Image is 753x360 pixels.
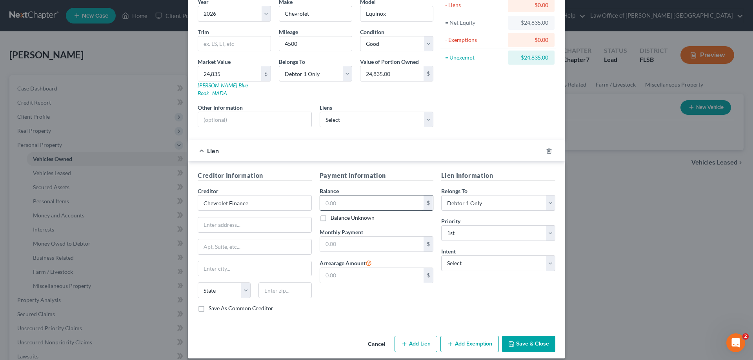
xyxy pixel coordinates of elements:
label: Intent [441,247,456,255]
div: $ [261,66,271,81]
input: ex. Altima [360,6,433,21]
a: [PERSON_NAME] Blue Book [198,82,248,96]
span: Belongs To [279,58,305,65]
input: Enter zip... [258,282,311,298]
span: Priority [441,218,460,224]
input: 0.00 [320,195,424,210]
div: $24,835.00 [514,54,548,62]
label: Mileage [279,28,298,36]
div: $0.00 [514,1,548,9]
input: Enter address... [198,217,311,232]
div: $ [424,268,433,283]
div: - Liens [445,1,504,9]
span: Creditor [198,188,218,194]
label: Balance [320,187,339,195]
a: NADA [212,90,227,96]
label: Arrearage Amount [320,258,372,268]
div: $24,835.00 [514,19,548,27]
div: - Exemptions [445,36,504,44]
label: Liens [320,103,332,112]
div: = Unexempt [445,54,504,62]
input: Enter city... [198,261,311,276]
input: ex. LS, LT, etc [198,36,271,51]
span: Belongs To [441,188,467,194]
label: Monthly Payment [320,228,363,236]
button: Save & Close [502,336,555,352]
label: Condition [360,28,384,36]
input: Search creditor by name... [198,195,312,211]
label: Balance Unknown [331,214,375,222]
div: $ [424,66,433,81]
div: $ [424,237,433,251]
button: Add Lien [395,336,437,352]
div: $0.00 [514,36,548,44]
label: Trim [198,28,209,36]
div: $ [424,195,433,210]
button: Cancel [362,336,391,352]
iframe: Intercom live chat [726,333,745,352]
label: Save As Common Creditor [209,304,273,312]
input: 0.00 [320,237,424,251]
input: 0.00 [360,66,424,81]
h5: Creditor Information [198,171,312,181]
span: 2 [742,333,749,340]
label: Other Information [198,103,243,112]
input: (optional) [198,112,311,127]
h5: Lien Information [441,171,555,181]
label: Market Value [198,58,231,66]
span: Lien [207,147,219,154]
div: = Net Equity [445,19,504,27]
input: -- [279,36,352,51]
button: Add Exemption [440,336,499,352]
input: 0.00 [320,268,424,283]
input: 0.00 [198,66,261,81]
h5: Payment Information [320,171,434,181]
input: Apt, Suite, etc... [198,239,311,254]
input: ex. Nissan [279,6,352,21]
label: Value of Portion Owned [360,58,419,66]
